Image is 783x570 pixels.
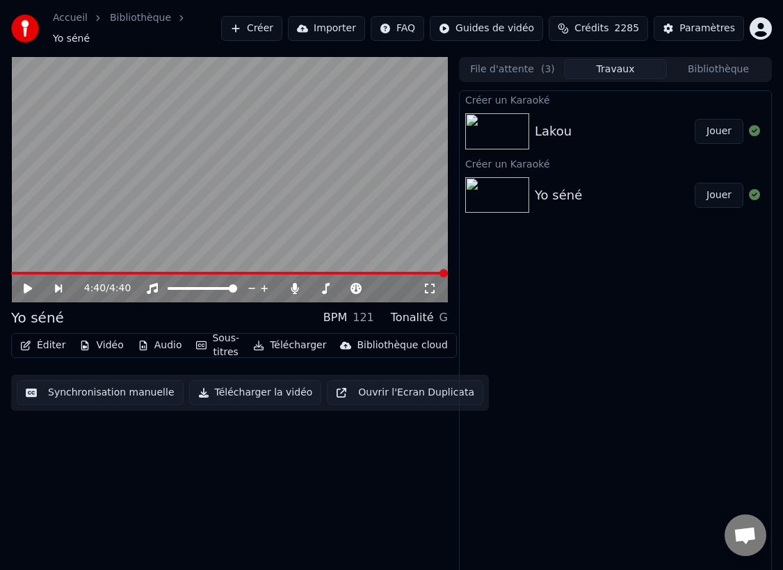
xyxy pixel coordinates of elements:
[679,22,735,35] div: Paramètres
[84,282,118,295] div: /
[695,119,743,144] button: Jouer
[53,11,88,25] a: Accueil
[371,16,424,41] button: FAQ
[430,16,543,41] button: Guides de vidéo
[725,514,766,556] a: Ouvrir le chat
[391,309,434,326] div: Tonalité
[439,309,448,326] div: G
[357,339,447,352] div: Bibliothèque cloud
[15,336,71,355] button: Éditer
[191,329,245,362] button: Sous-titres
[53,32,90,46] span: Yo séné
[574,22,608,35] span: Crédits
[541,63,555,76] span: ( 3 )
[84,282,106,295] span: 4:40
[549,16,648,41] button: Crédits2285
[615,22,640,35] span: 2285
[11,15,39,42] img: youka
[221,16,282,41] button: Créer
[461,59,564,79] button: File d'attente
[189,380,322,405] button: Télécharger la vidéo
[564,59,667,79] button: Travaux
[327,380,483,405] button: Ouvrir l'Ecran Duplicata
[53,11,221,46] nav: breadcrumb
[535,186,582,205] div: Yo séné
[654,16,744,41] button: Paramètres
[535,122,572,141] div: Lakou
[11,308,64,327] div: Yo séné
[109,282,131,295] span: 4:40
[132,336,188,355] button: Audio
[288,16,365,41] button: Importer
[74,336,129,355] button: Vidéo
[460,91,771,108] div: Créer un Karaoké
[248,336,332,355] button: Télécharger
[323,309,347,326] div: BPM
[353,309,374,326] div: 121
[667,59,770,79] button: Bibliothèque
[460,155,771,172] div: Créer un Karaoké
[17,380,184,405] button: Synchronisation manuelle
[695,183,743,208] button: Jouer
[110,11,171,25] a: Bibliothèque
